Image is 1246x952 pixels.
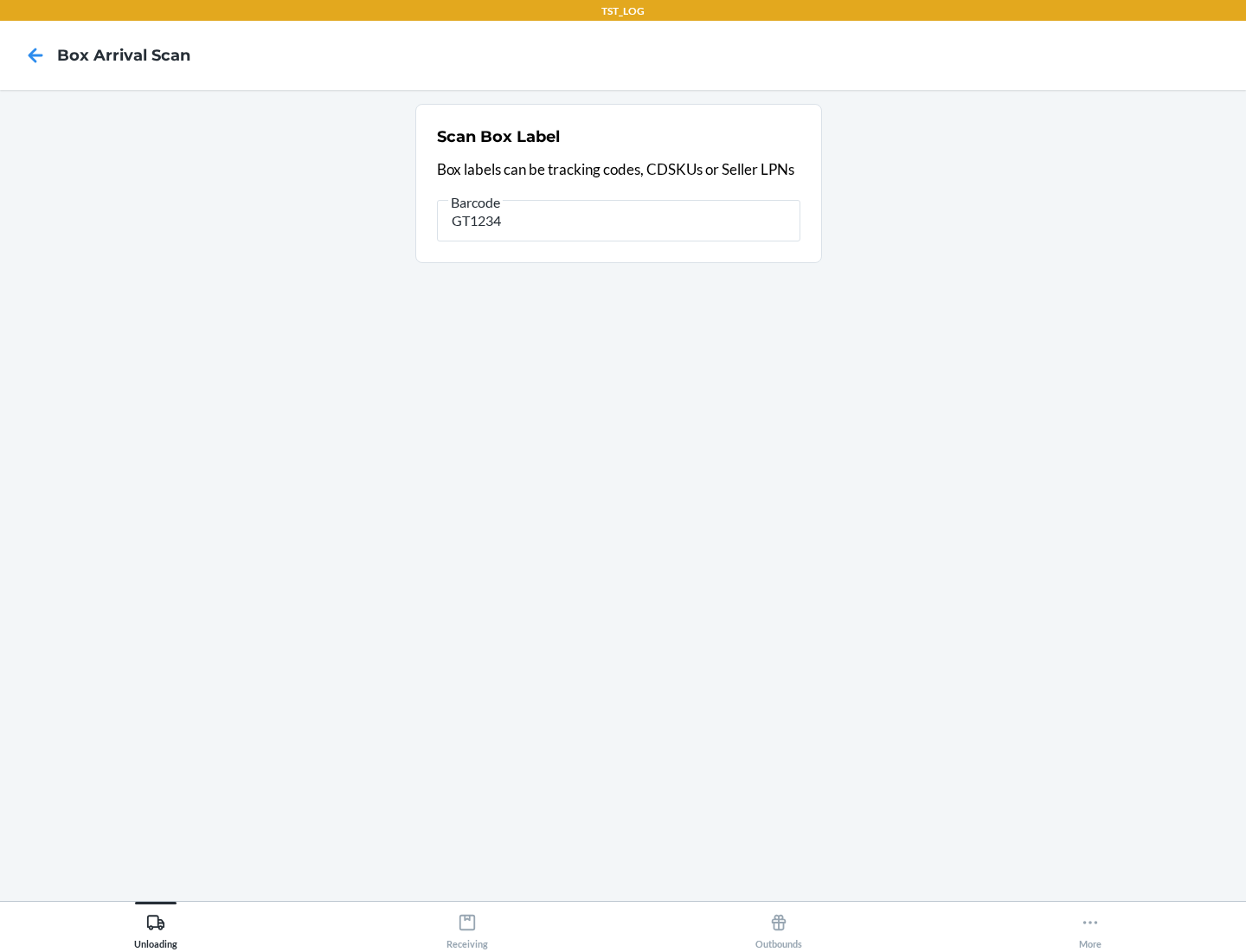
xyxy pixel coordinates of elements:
[134,906,177,949] div: Unloading
[601,3,645,19] p: TST_LOG
[437,125,560,148] h2: Scan Box Label
[1079,906,1101,949] div: More
[437,200,800,241] input: Barcode
[623,902,934,949] button: Outbounds
[311,902,623,949] button: Receiving
[57,44,190,67] h4: Box Arrival Scan
[934,902,1246,949] button: More
[755,906,802,949] div: Outbounds
[446,906,488,949] div: Receiving
[448,194,503,211] span: Barcode
[437,158,800,181] p: Box labels can be tracking codes, CDSKUs or Seller LPNs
